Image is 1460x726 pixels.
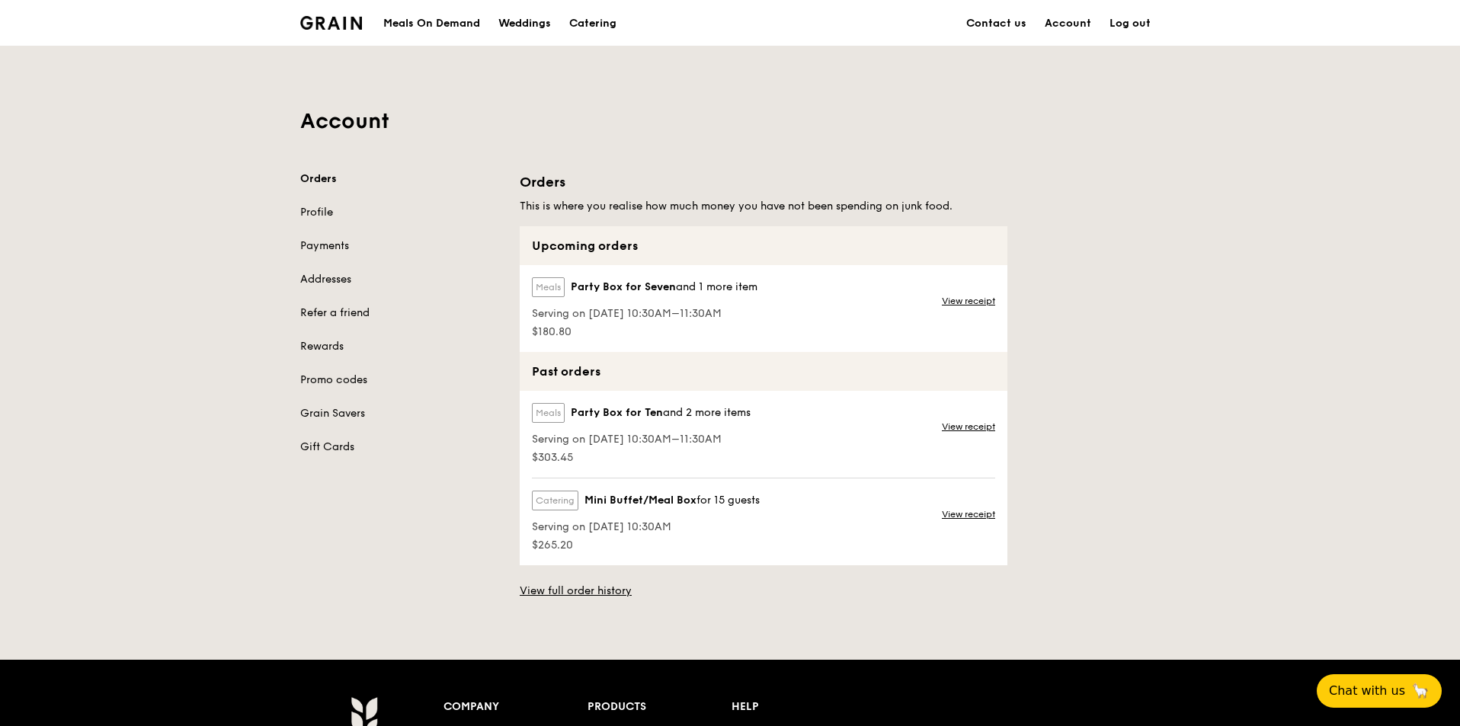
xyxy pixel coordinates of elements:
div: Catering [569,1,616,46]
div: Upcoming orders [520,226,1007,265]
span: for 15 guests [696,494,760,507]
h5: This is where you realise how much money you have not been spending on junk food. [520,199,1007,214]
div: Company [443,696,588,718]
a: Log out [1100,1,1160,46]
a: Rewards [300,339,501,354]
a: Profile [300,205,501,220]
span: Party Box for Seven [571,280,676,295]
a: View full order history [520,584,632,599]
a: Catering [560,1,626,46]
span: Chat with us [1329,682,1405,700]
span: Serving on [DATE] 10:30AM [532,520,760,535]
a: Contact us [957,1,1036,46]
span: 🦙 [1411,682,1430,700]
a: Addresses [300,272,501,287]
a: Refer a friend [300,305,501,321]
h1: Account [300,107,1160,135]
a: Grain Savers [300,406,501,421]
span: $265.20 [532,538,760,553]
a: View receipt [942,295,995,307]
span: Mini Buffet/Meal Box [584,493,696,508]
a: Weddings [489,1,560,46]
h1: Orders [520,171,1007,193]
a: View receipt [942,421,995,433]
span: and 1 more item [676,280,757,293]
div: Meals On Demand [383,1,480,46]
a: Account [1036,1,1100,46]
span: Party Box for Ten [571,405,663,421]
img: Grain [300,16,362,30]
span: Serving on [DATE] 10:30AM–11:30AM [532,432,751,447]
span: Serving on [DATE] 10:30AM–11:30AM [532,306,757,321]
div: Help [732,696,876,718]
span: $180.80 [532,325,757,340]
label: Catering [532,491,578,510]
button: Chat with us🦙 [1317,674,1442,708]
a: View receipt [942,508,995,520]
div: Products [588,696,732,718]
span: and 2 more items [663,406,751,419]
div: Weddings [498,1,551,46]
div: Past orders [520,352,1007,391]
label: Meals [532,277,565,297]
a: Payments [300,238,501,254]
label: Meals [532,403,565,423]
span: $303.45 [532,450,751,465]
a: Orders [300,171,501,187]
a: Promo codes [300,373,501,388]
a: Gift Cards [300,440,501,455]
